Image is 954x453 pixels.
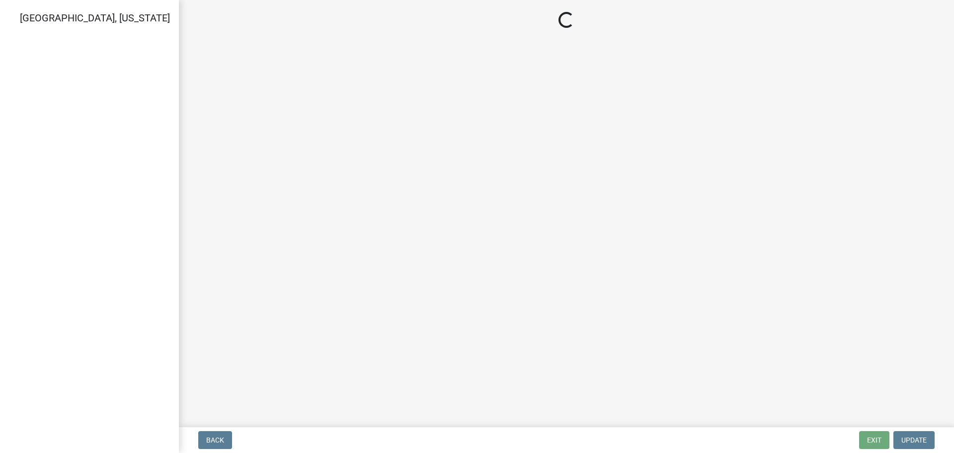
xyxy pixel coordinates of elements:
[859,431,889,449] button: Exit
[20,12,170,24] span: [GEOGRAPHIC_DATA], [US_STATE]
[901,436,927,444] span: Update
[198,431,232,449] button: Back
[893,431,935,449] button: Update
[206,436,224,444] span: Back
